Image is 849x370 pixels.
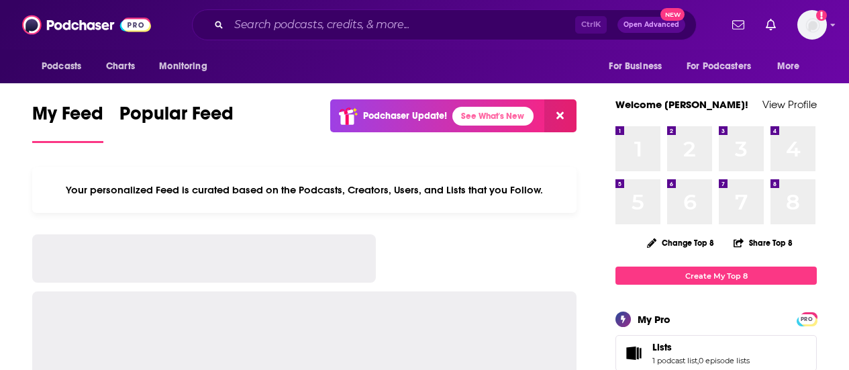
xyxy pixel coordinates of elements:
svg: Add a profile image [816,10,827,21]
a: Show notifications dropdown [727,13,750,36]
a: Create My Top 8 [615,267,817,285]
button: Show profile menu [797,10,827,40]
button: open menu [150,54,224,79]
a: My Feed [32,102,103,143]
span: For Business [609,57,662,76]
a: PRO [799,314,815,324]
button: Change Top 8 [639,234,722,251]
button: open menu [768,54,817,79]
input: Search podcasts, credits, & more... [229,14,575,36]
span: PRO [799,314,815,324]
a: View Profile [762,98,817,111]
span: Podcasts [42,57,81,76]
span: Open Advanced [623,21,679,28]
span: More [777,57,800,76]
span: For Podcasters [687,57,751,76]
span: Popular Feed [119,102,234,133]
div: My Pro [638,313,670,326]
a: 1 podcast list [652,356,697,365]
a: Lists [620,344,647,363]
span: Logged in as LBraverman [797,10,827,40]
a: 0 episode lists [699,356,750,365]
span: My Feed [32,102,103,133]
a: Show notifications dropdown [760,13,781,36]
p: Podchaser Update! [363,110,447,122]
span: , [697,356,699,365]
a: Lists [652,341,750,353]
img: Podchaser - Follow, Share and Rate Podcasts [22,12,151,38]
button: open menu [32,54,99,79]
span: Ctrl K [575,16,607,34]
button: Share Top 8 [733,230,793,256]
span: Lists [652,341,672,353]
div: Search podcasts, credits, & more... [192,9,697,40]
a: See What's New [452,107,534,126]
button: Open AdvancedNew [617,17,685,33]
span: Charts [106,57,135,76]
a: Welcome [PERSON_NAME]! [615,98,748,111]
a: Charts [97,54,143,79]
button: open menu [599,54,679,79]
button: open menu [678,54,770,79]
div: Your personalized Feed is curated based on the Podcasts, Creators, Users, and Lists that you Follow. [32,167,577,213]
span: Monitoring [159,57,207,76]
a: Popular Feed [119,102,234,143]
span: New [660,8,685,21]
img: User Profile [797,10,827,40]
